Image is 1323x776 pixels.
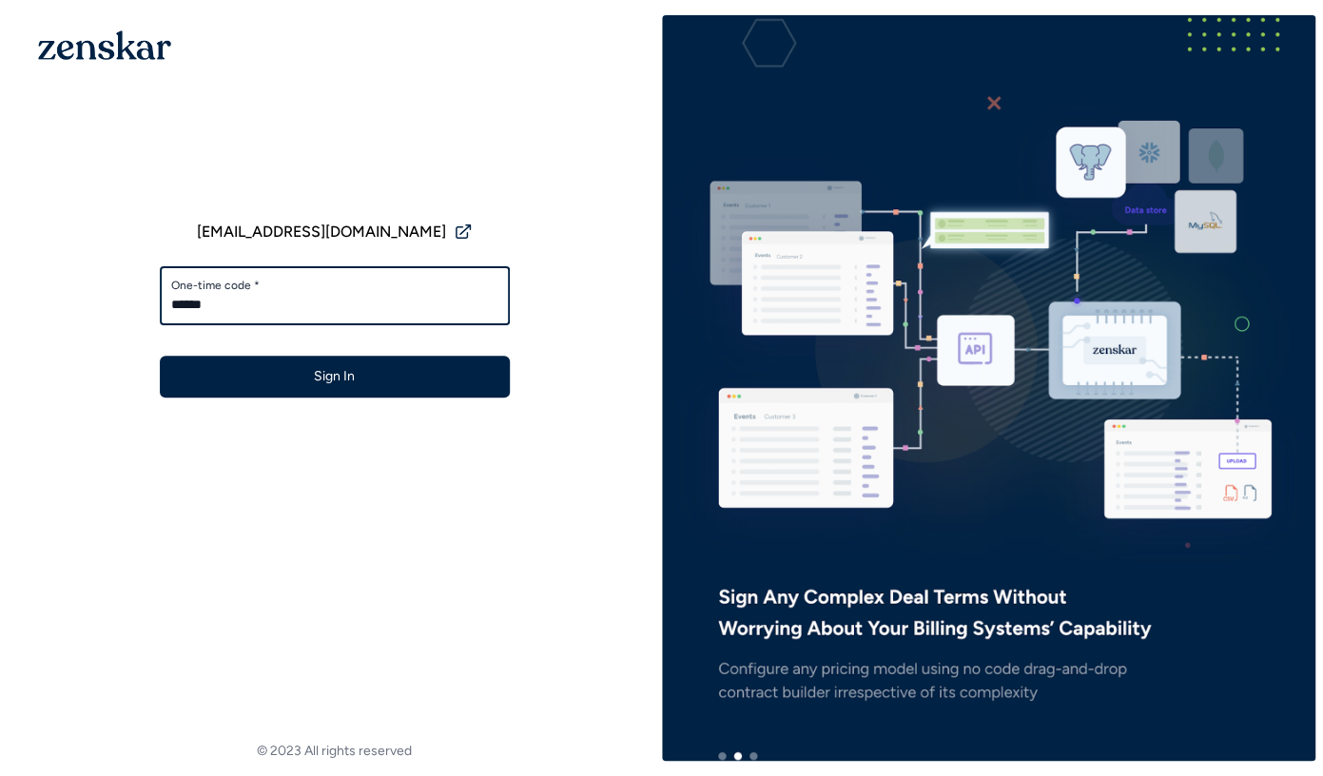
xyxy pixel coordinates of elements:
footer: © 2023 All rights reserved [8,742,662,761]
label: One-time code * [171,278,498,293]
button: Sign In [160,356,510,398]
img: 1OGAJ2xQqyY4LXKgY66KYq0eOWRCkrZdAb3gUhuVAqdWPZE9SRJmCz+oDMSn4zDLXe31Ii730ItAGKgCKgCCgCikA4Av8PJUP... [38,30,171,60]
span: [EMAIL_ADDRESS][DOMAIN_NAME] [197,221,446,243]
